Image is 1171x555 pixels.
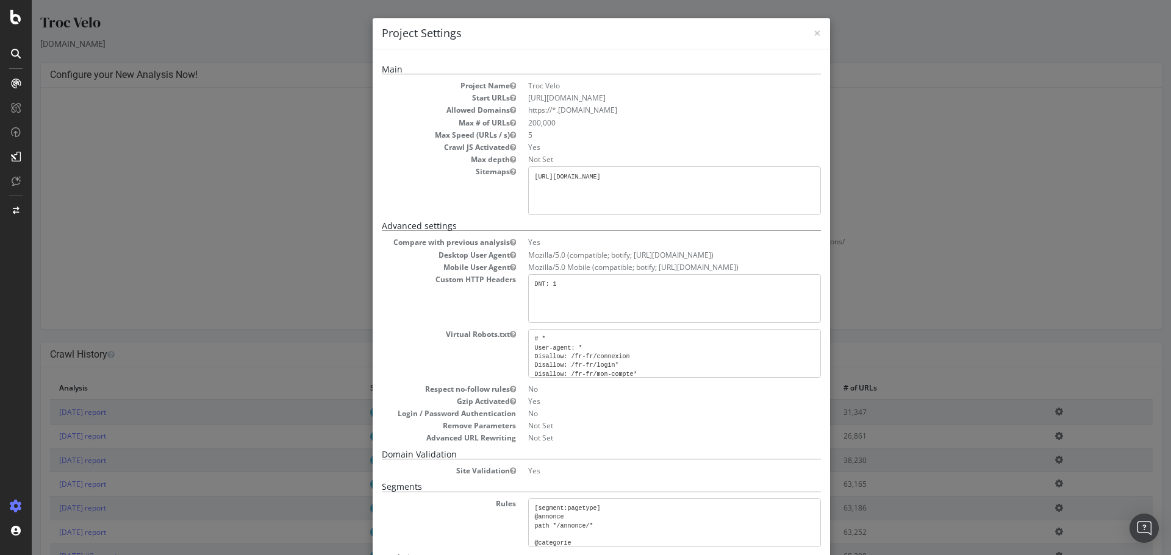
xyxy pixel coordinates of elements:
[496,433,789,443] dd: Not Set
[350,420,484,431] dt: Remove Parameters
[350,498,484,509] dt: Rules
[496,274,789,323] pre: DNT: 1
[350,142,484,152] dt: Crawl JS Activated
[496,384,789,394] dd: No
[496,142,789,152] dd: Yes
[350,166,484,177] dt: Sitemaps
[350,80,484,91] dt: Project Name
[350,384,484,394] dt: Respect no-follow rules
[496,118,789,128] dd: 200,000
[1130,514,1159,543] div: Open Intercom Messenger
[496,262,789,272] dd: Mozilla/5.0 Mobile (compatible; botify; [URL][DOMAIN_NAME])
[350,396,484,406] dt: Gzip Activated
[496,80,789,91] dd: Troc Velo
[350,250,484,260] dt: Desktop User Agent
[350,465,484,476] dt: Site Validation
[782,24,789,41] span: ×
[350,221,789,231] h5: Advanced settings
[350,130,484,140] dt: Max Speed (URLs / s)
[350,408,484,419] dt: Login / Password Authentication
[350,274,484,285] dt: Custom HTTP Headers
[350,65,789,74] h5: Main
[496,498,789,547] pre: [segment:pagetype] @annonce path */annonce/* @categorie path */categorie/* @search or ( path */se...
[350,154,484,164] dt: Max depth
[350,237,484,247] dt: Compare with previous analysis
[496,166,789,215] pre: [URL][DOMAIN_NAME]
[496,93,789,103] dd: [URL][DOMAIN_NAME]
[350,433,484,443] dt: Advanced URL Rewriting
[350,105,484,115] dt: Allowed Domains
[496,329,789,378] pre: # * User-agent: * Disallow: /fr-fr/connexion Disallow: /fr-fr/login* Disallow: /fr-fr/mon-compte*...
[350,262,484,272] dt: Mobile User Agent
[496,130,789,140] dd: 5
[496,408,789,419] dd: No
[350,450,789,459] h5: Domain Validation
[496,420,789,431] dd: Not Set
[496,465,789,476] dd: Yes
[350,26,789,41] h4: Project Settings
[496,105,789,115] li: https://*.[DOMAIN_NAME]
[496,396,789,406] dd: Yes
[496,250,789,260] dd: Mozilla/5.0 (compatible; botify; [URL][DOMAIN_NAME])
[496,154,789,164] dd: Not Set
[350,329,484,339] dt: Virtual Robots.txt
[350,93,484,103] dt: Start URLs
[496,237,789,247] dd: Yes
[350,482,789,492] h5: Segments
[350,118,484,128] dt: Max # of URLs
